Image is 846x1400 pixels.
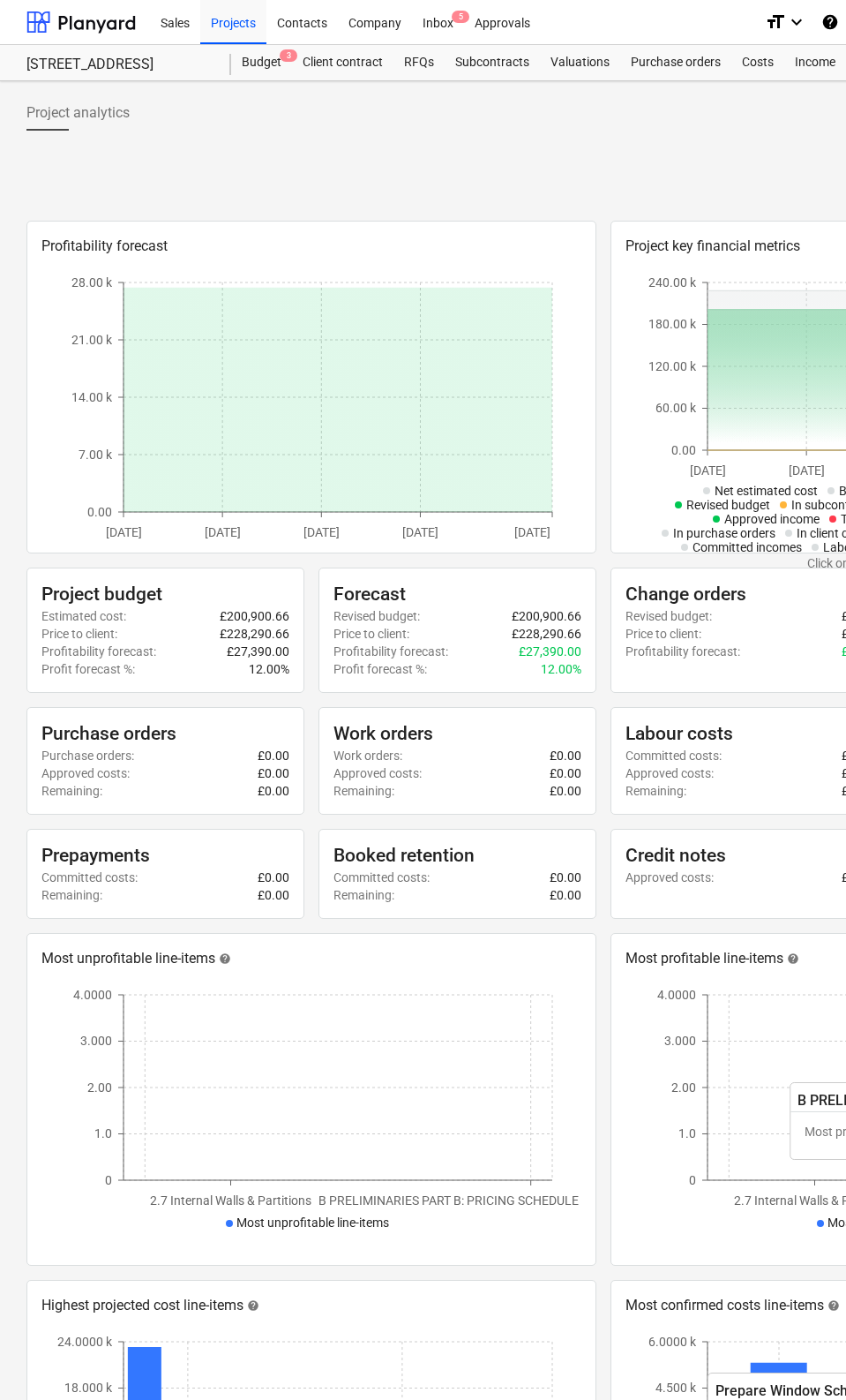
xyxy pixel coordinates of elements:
[724,512,820,526] span: Approved income
[550,782,581,800] p: £0.00
[648,359,697,373] tspan: 120.00 k
[550,886,581,904] p: £0.00
[664,1034,696,1048] tspan: 3.000
[678,1126,696,1140] tspan: 1.0
[786,11,807,33] i: keyboard_arrow_down
[783,952,799,965] span: help
[41,1295,581,1316] div: Highest projected cost line-items
[333,583,581,607] div: Forecast
[318,1193,579,1208] tspan: B PRELIMINARIES PART B: PRICING SCHEDULE
[673,526,775,540] span: In purchase orders
[73,988,112,1002] tspan: 4.0000
[689,1173,696,1187] tspan: 0
[94,1126,112,1140] tspan: 1.0
[333,607,420,625] p: Revised budget :
[514,525,550,539] tspan: [DATE]
[71,275,113,290] tspan: 28.00 k
[824,1299,840,1312] span: help
[26,56,210,74] div: [STREET_ADDRESS]
[625,747,722,764] p: Committed costs :
[620,45,731,80] a: Purchase orders
[519,643,581,660] p: £27,390.00
[26,102,130,124] span: Project analytics
[540,45,620,80] a: Valuations
[258,782,289,800] p: £0.00
[41,660,135,678] p: Profit forecast % :
[333,625,409,643] p: Price to client :
[333,660,427,678] p: Profit forecast % :
[655,401,697,415] tspan: 60.00 k
[80,1034,112,1048] tspan: 3.000
[550,764,581,782] p: £0.00
[249,660,289,678] p: 12.00%
[236,1216,389,1230] span: Most unprofitable line-items
[625,607,712,625] p: Revised budget :
[333,782,394,800] p: Remaining :
[205,525,241,539] tspan: [DATE]
[57,1335,113,1349] tspan: 24.0000 k
[333,643,448,660] p: Profitability forecast :
[686,498,770,512] span: Revised budget
[765,11,786,33] i: format_size
[220,607,289,625] p: £200,900.66
[280,49,297,62] span: 3
[87,505,112,519] tspan: 0.00
[550,747,581,764] p: £0.00
[758,1315,846,1400] iframe: Chat Widget
[452,11,469,23] span: 5
[333,844,581,869] div: Booked retention
[625,764,714,782] p: Approved costs :
[41,764,130,782] p: Approved costs :
[243,1299,259,1312] span: help
[105,1173,112,1187] tspan: 0
[333,747,402,764] p: Work orders :
[231,45,292,80] a: Budget3
[41,643,156,660] p: Profitability forecast :
[258,764,289,782] p: £0.00
[87,1080,112,1095] tspan: 2.00
[71,333,113,347] tspan: 21.00 k
[79,448,113,462] tspan: 7.00 k
[258,747,289,764] p: £0.00
[71,390,113,404] tspan: 14.00 k
[715,484,818,498] span: Net estimated cost
[648,317,697,331] tspan: 180.00 k
[41,607,126,625] p: Estimated cost :
[445,45,540,80] div: Subcontracts
[671,1080,696,1095] tspan: 2.00
[821,11,839,33] i: Knowledge base
[303,525,340,539] tspan: [DATE]
[671,443,696,457] tspan: 0.00
[292,45,393,80] a: Client contract
[41,869,138,886] p: Committed costs :
[64,1381,113,1395] tspan: 18.000 k
[657,988,696,1002] tspan: 4.0000
[648,1335,697,1349] tspan: 6.0000 k
[41,782,102,800] p: Remaining :
[625,643,740,660] p: Profitability forecast :
[648,275,697,290] tspan: 240.00 k
[731,45,784,80] a: Costs
[215,952,231,965] span: help
[220,625,289,643] p: £228,290.66
[693,540,802,554] span: Committed incomes
[393,45,445,80] a: RFQs
[333,764,422,782] p: Approved costs :
[258,886,289,904] p: £0.00
[333,886,394,904] p: Remaining :
[789,463,825,478] tspan: [DATE]
[690,463,726,478] tspan: [DATE]
[784,45,846,80] a: Income
[541,660,581,678] p: 12.00%
[402,525,438,539] tspan: [DATE]
[625,869,714,886] p: Approved costs :
[333,722,581,747] div: Work orders
[41,844,289,869] div: Prepayments
[41,583,289,607] div: Project budget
